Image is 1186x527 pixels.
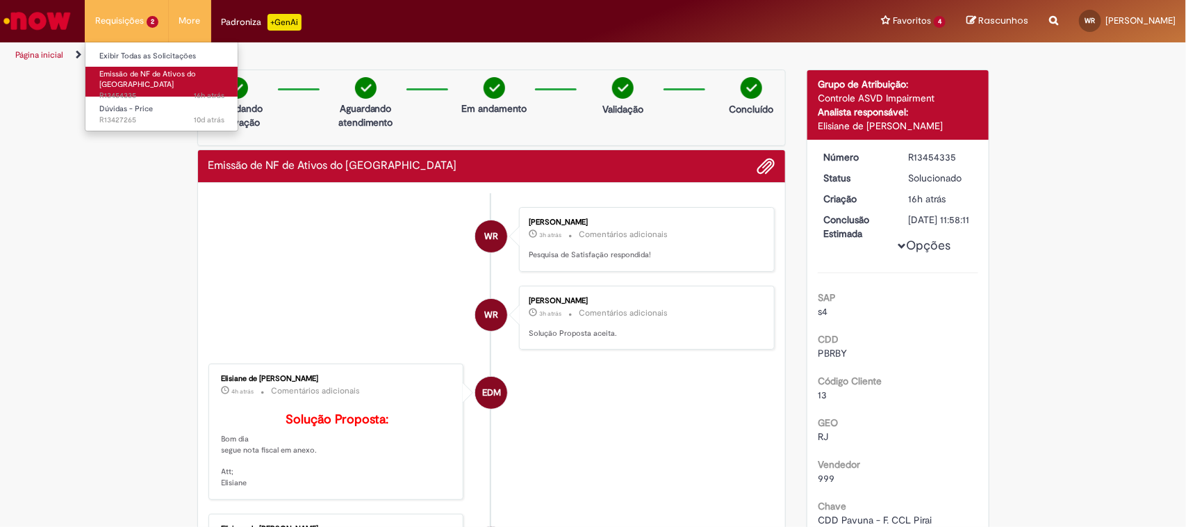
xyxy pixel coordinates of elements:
time: 28/08/2025 08:44:58 [232,387,254,396]
b: Solução Proposta: [286,412,388,428]
div: Elisiane de [PERSON_NAME] [818,119,978,133]
span: More [179,14,201,28]
span: Favoritos [893,14,931,28]
span: Dúvidas - Price [99,104,153,114]
a: Página inicial [15,49,63,60]
span: Emissão de NF de Ativos do [GEOGRAPHIC_DATA] [99,69,196,90]
time: 27/08/2025 20:57:41 [909,193,946,205]
span: 3h atrás [539,231,561,239]
dt: Número [813,150,898,164]
span: 13 [818,389,827,401]
a: Exibir Todas as Solicitações [85,49,238,64]
p: Em andamento [461,102,527,115]
p: Pesquisa de Satisfação respondida! [529,250,760,261]
img: check-circle-green.png [355,77,377,99]
h2: Emissão de NF de Ativos do ASVD Histórico de tíquete [208,160,457,172]
span: WR [1085,16,1096,25]
div: Wiliam Rocha [475,220,507,252]
span: RJ [818,430,828,443]
span: 2 [147,16,158,28]
time: 19/08/2025 09:43:12 [194,115,224,125]
div: Elisiane de [PERSON_NAME] [222,375,453,383]
span: [PERSON_NAME] [1105,15,1176,26]
span: 16h atrás [909,193,946,205]
span: R13454335 [99,90,224,102]
b: Chave [818,500,846,512]
span: R13427265 [99,115,224,126]
div: Elisiane de Moura Cardozo [475,377,507,409]
span: s4 [818,305,827,318]
div: 27/08/2025 20:57:41 [909,192,973,206]
span: Requisições [95,14,144,28]
span: 999 [818,472,834,485]
ul: Requisições [85,42,238,131]
small: Comentários adicionais [579,229,668,241]
span: 3h atrás [539,309,561,318]
span: 4h atrás [232,387,254,396]
b: GEO [818,416,838,429]
p: Concluído [729,102,773,116]
span: Rascunhos [978,14,1028,27]
div: [PERSON_NAME] [529,218,760,227]
p: Aguardando atendimento [332,102,400,129]
img: check-circle-green.png [612,77,634,99]
b: CDD [818,333,839,346]
span: 10d atrás [194,115,224,125]
p: Bom dia segue nota fiscal em anexo. Att; Elisiane [222,413,453,488]
div: Wiliam Rocha [475,299,507,331]
b: Código Cliente [818,375,882,387]
span: 4 [934,16,946,28]
p: +GenAi [267,14,302,31]
div: Padroniza [222,14,302,31]
span: WR [484,220,498,253]
dt: Conclusão Estimada [813,213,898,241]
span: CDD Pavuna - F. CCL Pirai [818,514,932,526]
time: 28/08/2025 09:58:11 [539,309,561,318]
time: 27/08/2025 20:57:42 [194,90,224,101]
ul: Trilhas de página [10,42,780,68]
span: PBRBY [818,347,847,359]
div: Controle ASVD Impairment [818,91,978,105]
a: Rascunhos [966,15,1028,28]
div: R13454335 [909,150,973,164]
span: EDM [482,376,501,410]
div: Solucionado [909,171,973,185]
img: ServiceNow [1,7,73,35]
b: Vendedor [818,458,860,471]
b: SAP [818,291,836,304]
dt: Status [813,171,898,185]
div: [DATE] 11:58:11 [909,213,973,227]
small: Comentários adicionais [579,307,668,319]
span: WR [484,298,498,332]
a: Aberto R13427265 : Dúvidas - Price [85,102,238,127]
button: Adicionar anexos [757,157,775,175]
img: check-circle-green.png [484,77,505,99]
div: Analista responsável: [818,105,978,119]
p: Validação [602,102,643,116]
div: [PERSON_NAME] [529,297,760,305]
span: 16h atrás [194,90,224,101]
small: Comentários adicionais [272,385,361,397]
p: Solução Proposta aceita. [529,328,760,339]
div: Grupo de Atribuição: [818,77,978,91]
img: check-circle-green.png [741,77,762,99]
dt: Criação [813,192,898,206]
time: 28/08/2025 09:58:24 [539,231,561,239]
a: Aberto R13454335 : Emissão de NF de Ativos do ASVD [85,67,238,97]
